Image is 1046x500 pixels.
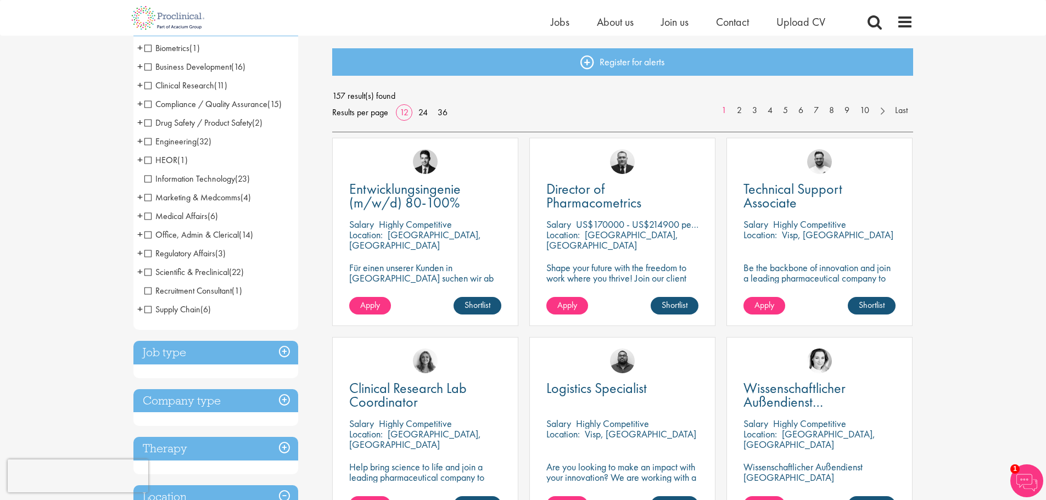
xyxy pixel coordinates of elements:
[743,218,768,231] span: Salary
[349,428,383,440] span: Location:
[576,417,649,430] p: Highly Competitive
[824,104,840,117] a: 8
[332,88,913,104] span: 157 result(s) found
[546,228,580,241] span: Location:
[839,104,855,117] a: 9
[144,136,211,147] span: Engineering
[137,77,143,93] span: +
[1010,464,1043,497] img: Chatbot
[776,15,825,29] a: Upload CV
[807,349,832,373] img: Greta Prestel
[743,179,842,212] span: Technical Support Associate
[546,379,647,397] span: Logistics Specialist
[144,192,240,203] span: Marketing & Medcomms
[349,179,461,212] span: Entwicklungsingenie (m/w/d) 80-100%
[349,228,383,241] span: Location:
[777,104,793,117] a: 5
[137,95,143,112] span: +
[585,428,696,440] p: Visp, [GEOGRAPHIC_DATA]
[349,428,481,451] p: [GEOGRAPHIC_DATA], [GEOGRAPHIC_DATA]
[546,262,698,304] p: Shape your future with the freedom to work where you thrive! Join our client with this Director p...
[144,229,253,240] span: Office, Admin & Clerical
[144,61,245,72] span: Business Development
[546,179,641,212] span: Director of Pharmacometrics
[144,173,250,184] span: Information Technology
[349,228,481,251] p: [GEOGRAPHIC_DATA], [GEOGRAPHIC_DATA]
[610,349,635,373] img: Ashley Bennett
[413,149,438,174] a: Thomas Wenig
[144,192,251,203] span: Marketing & Medcomms
[208,210,218,222] span: (6)
[349,417,374,430] span: Salary
[144,117,252,128] span: Drug Safety / Product Safety
[546,417,571,430] span: Salary
[762,104,778,117] a: 4
[349,379,467,411] span: Clinical Research Lab Coordinator
[235,173,250,184] span: (23)
[349,182,501,210] a: Entwicklungsingenie (m/w/d) 80-100%
[743,417,768,430] span: Salary
[144,98,282,110] span: Compliance / Quality Assurance
[551,15,569,29] a: Jobs
[379,218,452,231] p: Highly Competitive
[557,299,577,311] span: Apply
[413,349,438,373] a: Jackie Cerchio
[137,263,143,280] span: +
[133,341,298,364] h3: Job type
[189,42,200,54] span: (1)
[144,42,189,54] span: Biometrics
[332,48,913,76] a: Register for alerts
[716,15,749,29] a: Contact
[743,379,876,425] span: Wissenschaftlicher Außendienst [GEOGRAPHIC_DATA]
[743,462,896,482] p: Wissenschaftlicher Außendienst [GEOGRAPHIC_DATA]
[144,304,200,315] span: Supply Chain
[415,106,432,118] a: 24
[144,98,267,110] span: Compliance / Quality Assurance
[144,154,177,166] span: HEOR
[546,182,698,210] a: Director of Pharmacometrics
[743,182,896,210] a: Technical Support Associate
[782,228,893,241] p: Visp, [GEOGRAPHIC_DATA]
[144,229,239,240] span: Office, Admin & Clerical
[610,149,635,174] img: Jakub Hanas
[144,173,235,184] span: Information Technology
[396,106,412,118] a: 12
[137,245,143,261] span: +
[8,459,148,492] iframe: reCAPTCHA
[743,297,785,314] a: Apply
[854,104,875,117] a: 10
[137,151,143,168] span: +
[214,80,227,91] span: (11)
[1010,464,1020,474] span: 1
[349,381,501,409] a: Clinical Research Lab Coordinator
[137,114,143,131] span: +
[848,297,896,314] a: Shortlist
[144,248,226,259] span: Regulatory Affairs
[144,248,215,259] span: Regulatory Affairs
[576,218,721,231] p: US$170000 - US$214900 per annum
[144,266,229,278] span: Scientific & Preclinical
[379,417,452,430] p: Highly Competitive
[144,117,262,128] span: Drug Safety / Product Safety
[232,285,242,296] span: (1)
[808,104,824,117] a: 7
[240,192,251,203] span: (4)
[229,266,244,278] span: (22)
[239,229,253,240] span: (14)
[743,381,896,409] a: Wissenschaftlicher Außendienst [GEOGRAPHIC_DATA]
[743,428,875,451] p: [GEOGRAPHIC_DATA], [GEOGRAPHIC_DATA]
[133,437,298,460] div: Therapy
[144,210,208,222] span: Medical Affairs
[360,299,380,311] span: Apply
[144,304,211,315] span: Supply Chain
[793,104,809,117] a: 6
[144,154,188,166] span: HEOR
[743,428,777,440] span: Location:
[144,80,214,91] span: Clinical Research
[144,80,227,91] span: Clinical Research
